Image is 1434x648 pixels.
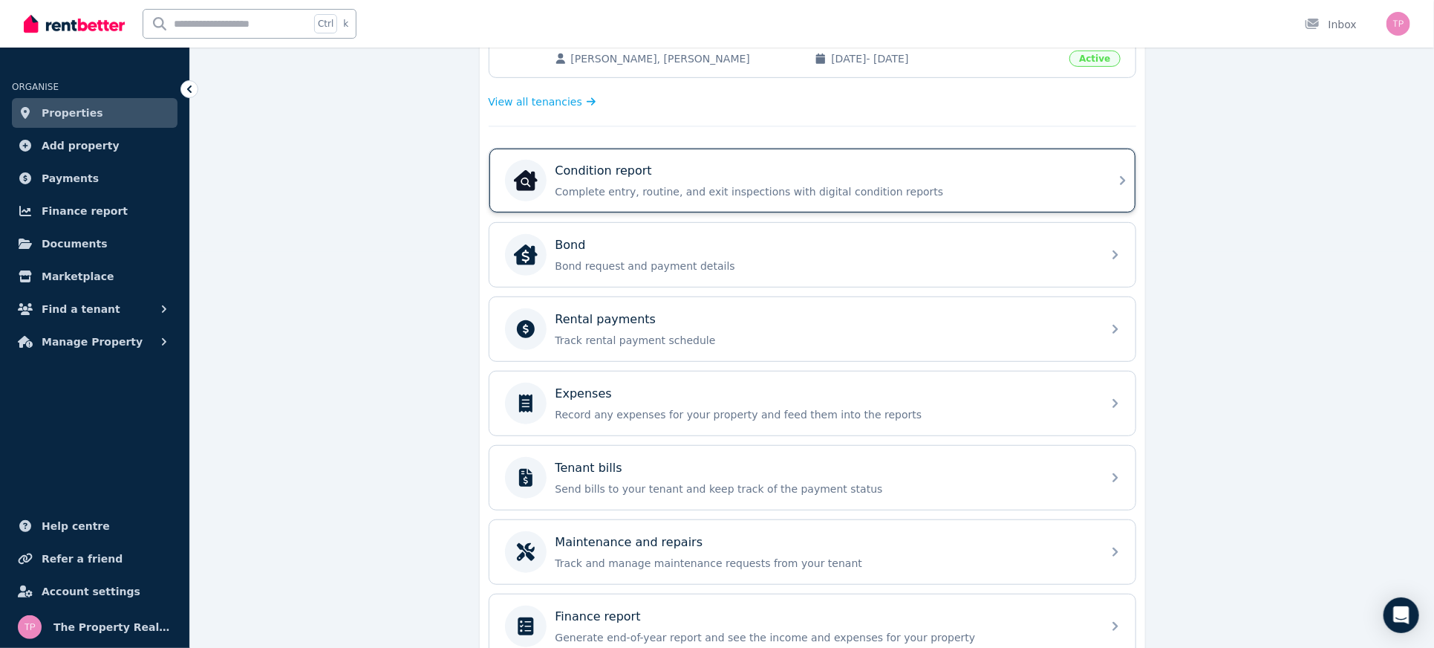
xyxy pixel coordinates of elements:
[831,51,1060,66] span: [DATE] - [DATE]
[42,137,120,155] span: Add property
[1384,597,1419,633] div: Open Intercom Messenger
[555,385,612,403] p: Expenses
[555,534,703,551] p: Maintenance and repairs
[1386,12,1410,36] img: The Property Realtors
[489,223,1135,287] a: BondBondBond request and payment details
[489,520,1135,584] a: Maintenance and repairsTrack and manage maintenance requests from your tenant
[12,294,177,324] button: Find a tenant
[555,311,656,328] p: Rental payments
[555,630,1093,645] p: Generate end-of-year report and see the income and expenses for your property
[555,236,586,254] p: Bond
[489,297,1135,361] a: Rental paymentsTrack rental payment schedule
[12,163,177,193] a: Payments
[42,333,143,351] span: Manage Property
[489,149,1135,213] a: Condition reportCondition reportComplete entry, routine, and exit inspections with digital condit...
[42,169,99,187] span: Payments
[555,333,1093,348] p: Track rental payment schedule
[12,229,177,259] a: Documents
[555,556,1093,571] p: Track and manage maintenance requests from your tenant
[555,482,1093,496] p: Send bills to your tenant and keep track of the payment status
[489,446,1135,510] a: Tenant billsSend bills to your tenant and keep track of the payment status
[42,550,123,568] span: Refer a friend
[12,544,177,574] a: Refer a friend
[1305,17,1357,32] div: Inbox
[42,235,108,253] span: Documents
[489,94,596,109] a: View all tenancies
[42,268,114,285] span: Marketplace
[24,13,125,35] img: RentBetter
[555,608,641,626] p: Finance report
[12,131,177,161] a: Add property
[555,259,1093,273] p: Bond request and payment details
[12,98,177,128] a: Properties
[12,511,177,541] a: Help centre
[12,196,177,226] a: Finance report
[12,327,177,357] button: Manage Property
[489,94,582,109] span: View all tenancies
[555,184,1093,199] p: Complete entry, routine, and exit inspections with digital condition reports
[555,162,652,180] p: Condition report
[12,577,177,606] a: Account settings
[571,51,801,66] span: [PERSON_NAME], [PERSON_NAME]
[53,618,172,636] span: The Property Realtors
[514,243,538,267] img: Bond
[343,18,348,30] span: k
[12,82,59,92] span: ORGANISE
[18,615,42,639] img: The Property Realtors
[314,14,337,33] span: Ctrl
[42,104,103,122] span: Properties
[1069,51,1120,67] span: Active
[42,583,140,600] span: Account settings
[12,262,177,291] a: Marketplace
[42,202,128,220] span: Finance report
[555,459,622,477] p: Tenant bills
[42,300,120,318] span: Find a tenant
[489,372,1135,435] a: ExpensesRecord any expenses for your property and feed them into the reports
[514,169,538,192] img: Condition report
[555,407,1093,422] p: Record any expenses for your property and feed them into the reports
[42,517,110,535] span: Help centre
